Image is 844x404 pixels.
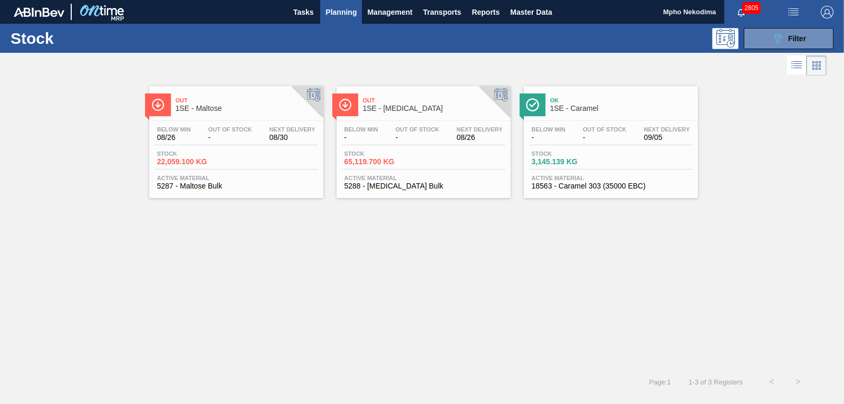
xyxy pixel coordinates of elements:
[785,369,811,395] button: >
[472,6,500,18] span: Reports
[583,134,627,142] span: -
[583,126,627,133] span: Out Of Stock
[532,158,606,166] span: 3,145.139 KG
[644,134,690,142] span: 09/05
[724,5,758,20] button: Notifications
[176,105,318,112] span: 1SE - Maltose
[292,6,315,18] span: Tasks
[550,105,693,112] span: 1SE - Caramel
[329,78,516,198] a: ÍconeOut1SE - [MEDICAL_DATA]Below Min-Out Of Stock-Next Delivery08/26Stock65,119.700 KGActive Mat...
[742,2,761,14] span: 2805
[344,182,503,190] span: 5288 - Dextrose Bulk
[270,134,315,142] span: 08/30
[423,6,461,18] span: Transports
[208,134,252,142] span: -
[344,126,378,133] span: Below Min
[788,34,806,43] span: Filter
[396,126,439,133] span: Out Of Stock
[532,151,606,157] span: Stock
[270,126,315,133] span: Next Delivery
[157,134,191,142] span: 08/26
[157,126,191,133] span: Below Min
[344,175,503,181] span: Active Material
[787,55,807,76] div: List Vision
[344,158,418,166] span: 65,119.700 KG
[157,158,231,166] span: 22,059.100 KG
[526,98,539,111] img: Ícone
[176,97,318,104] span: Out
[157,175,315,181] span: Active Material
[157,151,231,157] span: Stock
[344,134,378,142] span: -
[687,378,743,386] span: 1 - 3 of 3 Registers
[516,78,703,198] a: ÍconeOk1SE - CaramelBelow Min-Out Of Stock-Next Delivery09/05Stock3,145.139 KGActive Material1856...
[712,28,738,49] div: Programming: no user selected
[208,126,252,133] span: Out Of Stock
[550,97,693,104] span: Ok
[339,98,352,111] img: Ícone
[787,6,800,18] img: userActions
[744,28,833,49] button: Filter
[141,78,329,198] a: ÍconeOut1SE - MaltoseBelow Min08/26Out Of Stock-Next Delivery08/30Stock22,059.100 KGActive Materi...
[532,175,690,181] span: Active Material
[367,6,413,18] span: Management
[510,6,552,18] span: Master Data
[821,6,833,18] img: Logout
[532,126,565,133] span: Below Min
[344,151,418,157] span: Stock
[363,97,505,104] span: Out
[644,126,690,133] span: Next Delivery
[532,182,690,190] span: 18563 - Caramel 303 (35000 EBC)
[759,369,785,395] button: <
[151,98,165,111] img: Ícone
[532,134,565,142] span: -
[457,126,503,133] span: Next Delivery
[157,182,315,190] span: 5287 - Maltose Bulk
[11,32,164,44] h1: Stock
[649,378,670,386] span: Page : 1
[807,55,827,76] div: Card Vision
[457,134,503,142] span: 08/26
[14,7,64,17] img: TNhmsLtSVTkK8tSr43FrP2fwEKptu5GPRR3wAAAABJRU5ErkJggg==
[363,105,505,112] span: 1SE - Dextrose
[325,6,357,18] span: Planning
[396,134,439,142] span: -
